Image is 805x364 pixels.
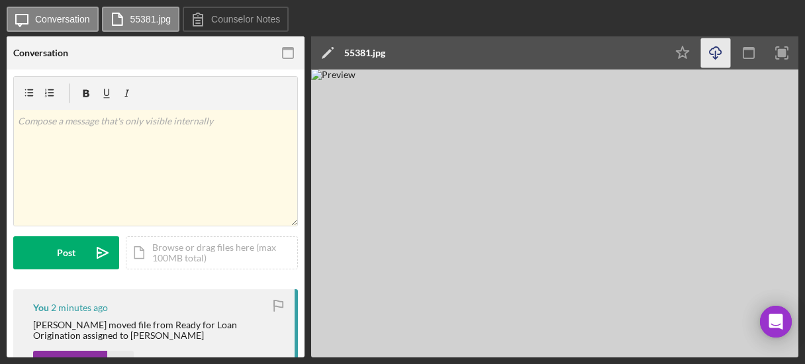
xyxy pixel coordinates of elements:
button: 55381.jpg [102,7,180,32]
img: Preview [311,69,798,357]
div: Open Intercom Messenger [760,306,792,338]
label: 55381.jpg [130,14,171,24]
button: Counselor Notes [183,7,289,32]
label: Conversation [35,14,90,24]
div: You [33,302,49,313]
div: Post [57,236,75,269]
label: Counselor Notes [211,14,280,24]
div: 55381.jpg [344,48,385,58]
div: [PERSON_NAME] moved file from Ready for Loan Origination assigned to [PERSON_NAME] [33,320,281,341]
button: Post [13,236,119,269]
div: Conversation [13,48,68,58]
time: 2025-08-19 15:59 [51,302,108,313]
button: Conversation [7,7,99,32]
